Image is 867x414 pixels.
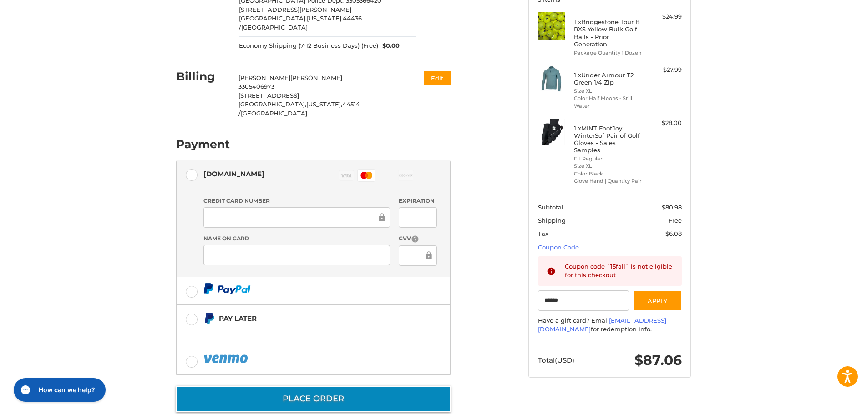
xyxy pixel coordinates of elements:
span: [PERSON_NAME] [238,74,290,81]
span: [PERSON_NAME] [290,74,342,81]
img: Pay Later icon [203,313,215,324]
li: Size XL [574,87,644,95]
div: Have a gift card? Email for redemption info. [538,316,682,334]
li: Size XL [574,162,644,170]
label: Credit Card Number [203,197,390,205]
button: Apply [634,290,682,311]
h2: Payment [176,137,230,151]
img: PayPal icon [203,283,251,294]
label: Expiration [399,197,436,205]
div: $28.00 [646,119,682,128]
h4: 1 x MINT FootJoy WinterSof Pair of Golf Gloves - Sales Samples [574,125,644,154]
div: $24.99 [646,12,682,21]
span: [GEOGRAPHIC_DATA], [238,100,306,108]
span: $6.08 [665,230,682,237]
span: [GEOGRAPHIC_DATA] [241,24,308,31]
span: $87.06 [634,352,682,369]
div: $27.99 [646,65,682,75]
iframe: Gorgias live chat messenger [9,375,108,405]
label: CVV [399,234,436,243]
h4: 1 x Bridgestone Tour B RXS Yellow Bulk Golf Balls - Prior Generation [574,18,644,48]
div: Coupon code `15fall` is not eligible for this checkout [565,262,673,280]
span: [GEOGRAPHIC_DATA], [239,15,307,22]
button: Place Order [176,386,451,412]
span: 44514 / [238,100,360,117]
li: Fit Regular [574,155,644,163]
span: [US_STATE], [306,100,342,108]
span: Total (USD) [538,356,574,364]
span: [GEOGRAPHIC_DATA] [241,110,307,117]
span: Subtotal [538,204,563,211]
li: Package Quantity 1 Dozen [574,49,644,57]
div: Pay Later [219,311,393,326]
iframe: PayPal Message 2 [203,328,394,336]
span: 3305406973 [238,83,274,90]
h2: Billing [176,70,229,84]
span: [STREET_ADDRESS][PERSON_NAME] [239,6,351,13]
li: Color Black [574,170,644,178]
span: Free [669,217,682,224]
span: $80.98 [662,204,682,211]
button: Edit [424,71,451,85]
span: Tax [538,230,548,237]
input: Gift Certificate or Coupon Code [538,290,629,311]
img: PayPal icon [203,353,250,364]
span: [STREET_ADDRESS] [238,92,299,99]
h4: 1 x Under Armour T2 Green 1/4 Zip [574,71,644,86]
a: Coupon Code [538,244,579,251]
span: 44436 / [239,15,362,31]
span: $0.00 [378,41,400,50]
div: [DOMAIN_NAME] [203,166,264,181]
span: [US_STATE], [307,15,343,22]
span: Economy Shipping (7-12 Business Days) (Free) [239,41,378,50]
li: Glove Hand | Quantity Pair [574,177,644,185]
span: Shipping [538,217,566,224]
label: Name on Card [203,234,390,243]
li: Color Half Moons - Still Water [574,95,644,110]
